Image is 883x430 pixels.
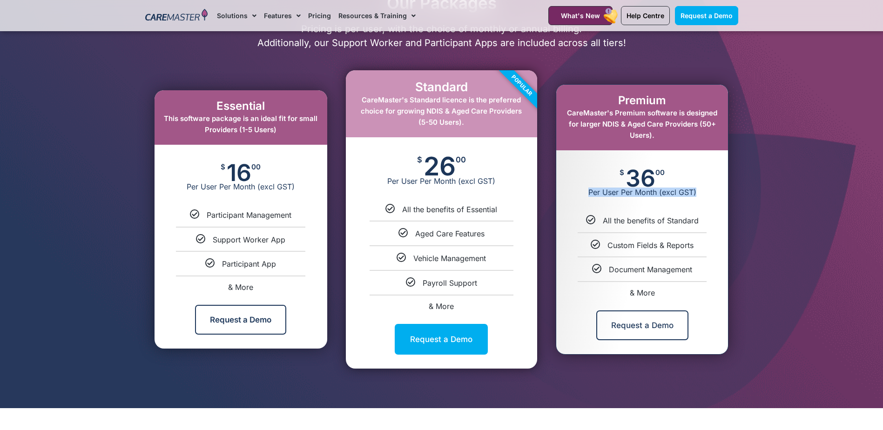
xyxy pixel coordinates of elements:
[429,302,454,311] span: & More
[607,241,694,250] span: Custom Fields & Reports
[251,163,261,170] span: 00
[456,156,466,164] span: 00
[207,210,291,220] span: Participant Management
[548,6,613,25] a: What's New
[355,80,528,94] h2: Standard
[228,282,253,292] span: & More
[675,6,738,25] a: Request a Demo
[164,114,317,134] span: This software package is an ideal fit for small Providers (1-5 Users)
[603,216,699,225] span: All the benefits of Standard
[609,265,692,274] span: Document Management
[145,9,208,23] img: CareMaster Logo
[227,163,251,182] span: 16
[415,229,485,238] span: Aged Care Features
[402,205,497,214] span: All the benefits of Essential
[346,176,537,186] span: Per User Per Month (excl GST)
[681,12,733,20] span: Request a Demo
[627,12,664,20] span: Help Centre
[620,169,624,176] span: $
[395,324,488,355] a: Request a Demo
[164,100,318,113] h2: Essential
[561,12,600,20] span: What's New
[566,94,719,107] h2: Premium
[195,305,286,335] a: Request a Demo
[413,254,486,263] span: Vehicle Management
[621,6,670,25] a: Help Centre
[469,33,575,139] div: Popular
[141,22,743,50] p: Pricing is per user, with the choice of monthly or annual billing. Additionally, our Support Work...
[155,182,327,191] span: Per User Per Month (excl GST)
[655,169,665,176] span: 00
[596,310,688,340] a: Request a Demo
[630,288,655,297] span: & More
[424,156,456,176] span: 26
[222,259,276,269] span: Participant App
[221,163,225,170] span: $
[556,188,728,197] span: Per User Per Month (excl GST)
[213,235,285,244] span: Support Worker App
[626,169,655,188] span: 36
[423,278,477,288] span: Payroll Support
[417,156,422,164] span: $
[361,95,522,127] span: CareMaster's Standard licence is the preferred choice for growing NDIS & Aged Care Providers (5-5...
[567,108,717,140] span: CareMaster's Premium software is designed for larger NDIS & Aged Care Providers (50+ Users).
